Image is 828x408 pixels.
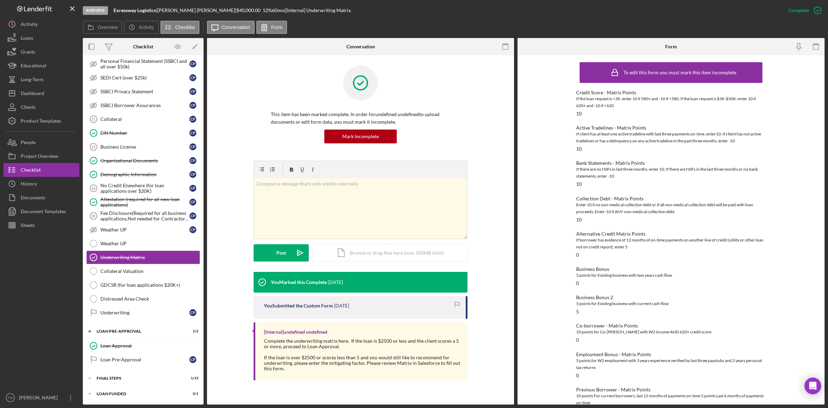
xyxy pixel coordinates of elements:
[100,89,189,94] div: SSBCI Privacy Statement
[21,218,35,234] div: Sheets
[86,264,200,278] a: Collateral Valuation
[576,252,579,258] div: 0
[86,237,200,250] a: Weather UP
[3,149,79,163] button: Project Overview
[576,329,766,335] div: 10 points for Co-[PERSON_NAME] with W2 income AND 620+ credit score
[98,25,118,30] label: Overview
[3,191,79,205] a: Documents
[21,45,35,60] div: Grants
[189,74,196,81] div: C P
[576,231,766,237] div: Alternative Credit Matrix Points
[276,244,286,262] div: Post
[100,343,200,349] div: Loan Approval
[100,282,200,288] div: GDCSR (for loan applications $20K+)
[342,130,379,143] div: Mark Incomplete
[576,201,766,215] div: Enter 10 if no non-medical collection debt or if all non-medical collection debt will be paid wit...
[189,102,196,109] div: C P
[3,86,79,100] a: Dashboard
[86,57,200,71] a: Personal Financial Statement (SSBCI and all over $50k)CP
[576,146,582,152] div: 10
[86,181,200,195] a: 16No Credit Elsewhere (for loan applications over $20K)CP
[3,218,79,232] button: Sheets
[86,168,200,181] a: Demographic InformationCP
[576,196,766,201] div: Collection Debt - Matrix Points
[100,130,189,136] div: EIN Number
[100,172,189,177] div: Demographic Information
[346,44,375,49] div: Conversation
[21,100,36,116] div: Clients
[160,21,199,34] button: Checklist
[86,306,200,320] a: UnderwritingCP
[100,144,189,150] div: Business License
[97,376,181,380] div: FINAL STEPS
[114,8,157,13] div: |
[100,210,189,221] div: Fee Disclosure(Required for all business applications,Not needed for Contractor loans)
[3,135,79,149] a: People
[114,7,156,13] b: Exressway Logistics
[3,114,79,128] button: Product Templates
[3,73,79,86] button: Long-Term
[86,195,200,209] a: Attestation (required for all new loan applications)CP
[3,163,79,177] button: Checklist
[328,279,343,285] time: 2025-08-18 16:32
[100,255,200,260] div: Underwriting Matrix
[236,8,263,13] div: $40,000.00
[189,356,196,363] div: C P
[97,392,181,396] div: LOAN FUNDED
[21,31,33,47] div: Loans
[324,130,397,143] button: Mark Incomplete
[91,145,95,149] tspan: 13
[86,209,200,223] a: 18Fee Disclosure(Required for all business applications,Not needed for Contractor loans)CP
[576,281,579,286] div: 0
[254,244,309,262] button: Post
[100,227,189,233] div: Weather UP
[576,237,766,250] div: If borrower has evidence of 12 months of on-time payments on another line of credit (utility or o...
[576,217,582,222] div: 10
[189,171,196,178] div: C P
[97,329,181,333] div: LOAN PRE-APPROVAL
[100,58,189,69] div: Personal Financial Statement (SSBCI and all over $50k)
[21,86,44,102] div: Dashboard
[263,8,272,13] div: 12 %
[21,59,46,74] div: Educational
[3,45,79,59] a: Grants
[3,31,79,45] button: Loans
[86,140,200,154] a: 13Business LicenseCP
[576,309,579,314] div: 5
[264,303,333,309] div: You Submitted the Custom Form
[576,300,766,307] div: 5 points for Existing business with current cash flow
[334,303,349,309] time: 2025-08-18 16:32
[576,357,766,371] div: 5 points for W2 employment with 3 years experience verified by last three paystubs and 2 years pe...
[100,75,189,80] div: SEDI Cert (over $25k)
[271,25,283,30] label: Form
[86,223,200,237] a: Weather UPCP
[86,85,200,98] a: SSBCI Privacy StatementCP
[3,59,79,73] button: Educational
[576,90,766,95] div: Credit Score - Matrix Points
[576,131,766,144] div: If client has at least one active tradeline with last three payments on-time, enter10; If client ...
[21,191,45,206] div: Documents
[86,278,200,292] a: GDCSR (for loan applications $20K+)
[3,177,79,191] button: History
[186,392,198,396] div: 0 / 1
[86,250,200,264] a: Underwriting Matrix
[781,3,825,17] button: Complete
[665,44,677,49] div: Form
[264,355,461,371] div: If the loan is over $2500 or scores less than 5 and you would still like to recommend for underwr...
[576,352,766,357] div: Employment Bonus - Matrix Points
[3,100,79,114] a: Clients
[3,17,79,31] a: Activity
[175,25,195,30] label: Checklist
[100,183,189,194] div: No Credit Elsewhere (for loan applications over $20K)
[91,186,95,190] tspan: 16
[83,21,122,34] button: Overview
[86,339,200,353] a: Loan Approval
[157,8,236,13] div: [PERSON_NAME] [PERSON_NAME] |
[100,357,189,362] div: Loan Pre-Approval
